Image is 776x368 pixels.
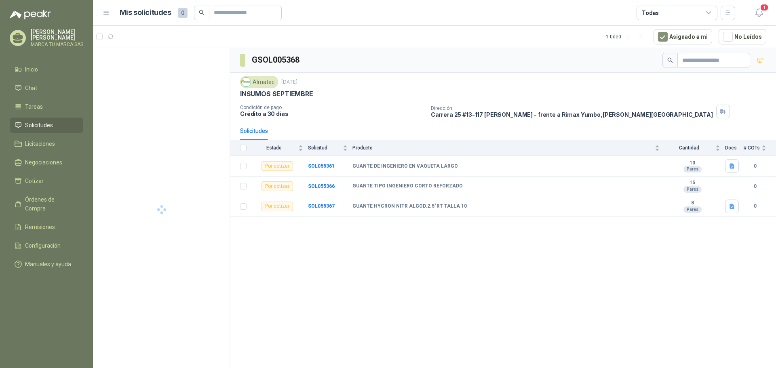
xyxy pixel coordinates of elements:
p: INSUMOS SEPTIEMBRE [240,90,313,98]
button: No Leídos [719,29,766,44]
span: Producto [352,145,653,151]
a: Configuración [10,238,83,253]
span: Solicitudes [25,121,53,130]
b: GUANTE HYCRON NITR ALGOD.2.5"RT TALLA 10 [352,203,467,210]
span: search [667,57,673,63]
a: Solicitudes [10,118,83,133]
span: 0 [178,8,188,18]
span: Configuración [25,241,61,250]
div: Por cotizar [261,161,293,171]
h1: Mis solicitudes [120,7,171,19]
div: Por cotizar [261,181,293,191]
p: [DATE] [281,78,297,86]
h3: GSOL005368 [252,54,301,66]
span: Cotizar [25,177,44,185]
a: Cotizar [10,173,83,189]
div: Almatec [240,76,278,88]
a: Tareas [10,99,83,114]
p: MARCA TU MARCA SAS [31,42,83,47]
span: 1 [760,4,769,11]
button: Asignado a mi [654,29,712,44]
p: Condición de pago [240,105,424,110]
p: [PERSON_NAME] [PERSON_NAME] [31,29,83,40]
div: Solicitudes [240,126,268,135]
a: Manuales y ayuda [10,257,83,272]
img: Logo peakr [10,10,51,19]
b: 0 [744,183,766,190]
div: 1 - 0 de 0 [606,30,647,43]
span: Chat [25,84,37,93]
a: Negociaciones [10,155,83,170]
span: Estado [251,145,297,151]
th: Docs [725,140,744,156]
b: 0 [744,202,766,210]
button: 1 [752,6,766,20]
a: Licitaciones [10,136,83,151]
span: Inicio [25,65,38,74]
b: 8 [664,200,720,206]
div: Todas [642,8,659,17]
p: Dirección [431,105,713,111]
b: GUANTE TIPO INGENIERO CORTO REFORZADO [352,183,463,189]
th: # COTs [744,140,776,156]
b: 15 [664,180,720,186]
th: Estado [251,140,308,156]
a: Órdenes de Compra [10,192,83,216]
p: Carrera 25 #13-117 [PERSON_NAME] - frente a Rimax Yumbo , [PERSON_NAME][GEOGRAPHIC_DATA] [431,111,713,118]
a: Inicio [10,62,83,77]
span: search [199,10,205,15]
span: Remisiones [25,223,55,231]
span: Tareas [25,102,43,111]
span: # COTs [744,145,760,151]
a: Chat [10,80,83,96]
div: Pares [683,166,702,172]
th: Cantidad [664,140,725,156]
div: Por cotizar [261,202,293,211]
div: Pares [683,206,702,213]
a: Remisiones [10,219,83,235]
span: Cantidad [664,145,714,151]
span: Órdenes de Compra [25,195,76,213]
a: SOL055367 [308,203,335,209]
span: Negociaciones [25,158,62,167]
div: Pares [683,186,702,193]
th: Solicitud [308,140,352,156]
b: 0 [744,162,766,170]
span: Manuales y ayuda [25,260,71,269]
p: Crédito a 30 días [240,110,424,117]
a: SOL055361 [308,163,335,169]
img: Company Logo [242,78,251,86]
a: SOL055366 [308,183,335,189]
span: Solicitud [308,145,341,151]
b: GUANTE DE INGENIERO EN VAQUETA LARGO [352,163,458,170]
b: 10 [664,160,720,166]
span: Licitaciones [25,139,55,148]
th: Producto [352,140,664,156]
